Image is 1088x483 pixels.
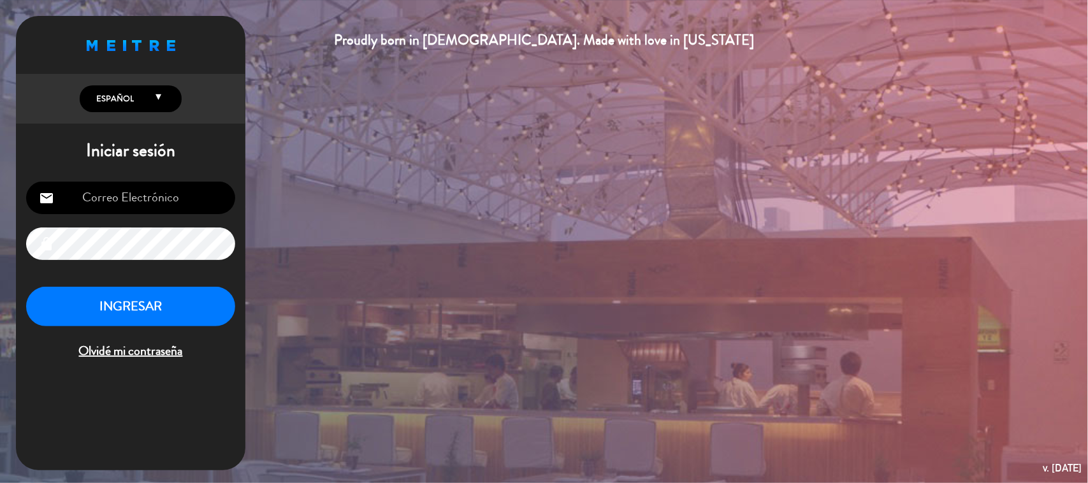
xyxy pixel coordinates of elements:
[39,191,54,206] i: email
[26,182,235,214] input: Correo Electrónico
[39,236,54,252] i: lock
[93,92,134,105] span: Español
[16,140,245,162] h1: Iniciar sesión
[1043,459,1082,477] div: v. [DATE]
[26,287,235,327] button: INGRESAR
[26,341,235,362] span: Olvidé mi contraseña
